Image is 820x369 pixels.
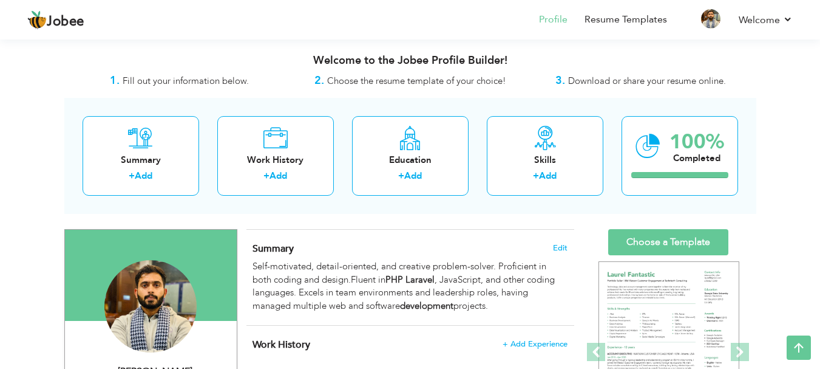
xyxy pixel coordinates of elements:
[252,338,310,351] span: Work History
[263,170,269,182] label: +
[539,170,557,182] a: Add
[327,75,506,87] span: Choose the resume template of your choice!
[110,73,120,88] strong: 1.
[533,170,539,182] label: +
[669,132,724,152] div: 100%
[739,13,793,27] a: Welcome
[585,13,667,27] a: Resume Templates
[64,55,756,67] h3: Welcome to the Jobee Profile Builder!
[400,300,453,312] strong: development
[496,154,594,167] div: Skills
[553,244,568,252] span: Edit
[47,15,84,29] span: Jobee
[503,340,568,348] span: + Add Experience
[539,13,568,27] a: Profile
[135,170,152,182] a: Add
[123,75,249,87] span: Fill out your information below.
[27,10,84,30] a: Jobee
[701,9,720,29] img: Profile Img
[252,339,567,351] h4: This helps to show the companies you have worked for.
[252,242,294,255] span: Summary
[362,154,459,167] div: Education
[555,73,565,88] strong: 3.
[27,10,47,30] img: jobee.io
[129,170,135,182] label: +
[252,260,567,312] div: Self-motivated, detail-oriented, and creative problem-solver. Proficient in both coding and desig...
[252,243,567,255] h4: Adding a summary is a quick and easy way to highlight your experience and interests.
[398,170,404,182] label: +
[269,170,287,182] a: Add
[385,274,435,286] strong: PHP Laravel
[227,154,324,167] div: Work History
[92,154,189,167] div: Summary
[314,73,324,88] strong: 2.
[104,260,197,353] img: Zubair Asif
[608,229,728,255] a: Choose a Template
[404,170,422,182] a: Add
[568,75,726,87] span: Download or share your resume online.
[669,152,724,165] div: Completed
